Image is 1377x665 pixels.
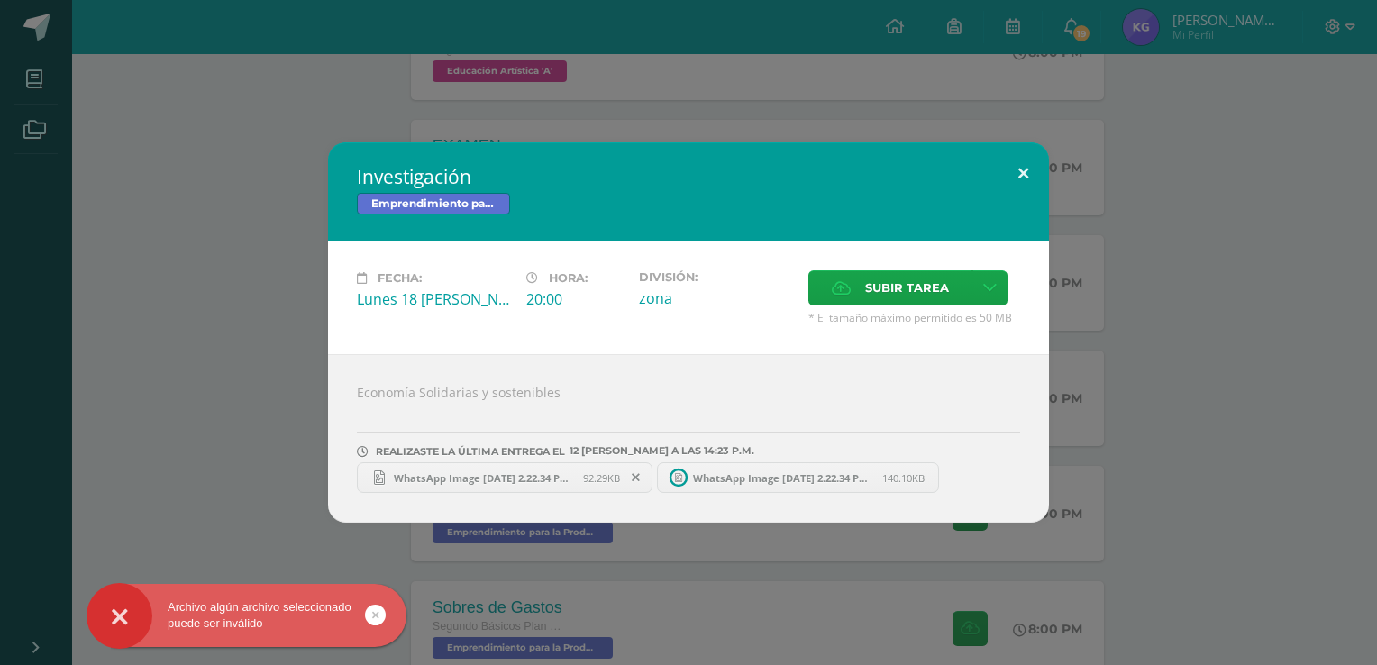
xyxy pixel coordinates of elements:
[357,164,1020,189] h2: Investigación
[657,462,940,493] a: WhatsApp Image [DATE] 2.22.34 PM (1).jpeg 140.10KB
[357,193,510,214] span: Emprendimiento para la Productividad y Desarrollo
[583,471,620,485] span: 92.29KB
[639,288,794,308] div: zona
[621,468,652,487] span: Remover entrega
[385,471,583,485] span: WhatsApp Image [DATE] 2.22.34 PM.jpeg
[357,462,652,493] a: WhatsApp Image [DATE] 2.22.34 PM.jpeg 92.29KB
[865,271,949,305] span: Subir tarea
[998,142,1049,204] button: Close (Esc)
[639,270,794,284] label: División:
[549,271,588,285] span: Hora:
[684,471,882,485] span: WhatsApp Image [DATE] 2.22.34 PM (1).jpeg
[808,310,1020,325] span: * El tamaño máximo permitido es 50 MB
[87,599,406,632] div: Archivo algún archivo seleccionado puede ser inválido
[882,471,925,485] span: 140.10KB
[376,445,565,458] span: REALIZASTE LA ÚLTIMA ENTREGA EL
[328,354,1049,523] div: Economía Solidarias y sostenibles
[526,289,625,309] div: 20:00
[357,289,512,309] div: Lunes 18 [PERSON_NAME]
[378,271,422,285] span: Fecha:
[565,451,754,451] span: 12 [PERSON_NAME] A LAS 14:23 P.M.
